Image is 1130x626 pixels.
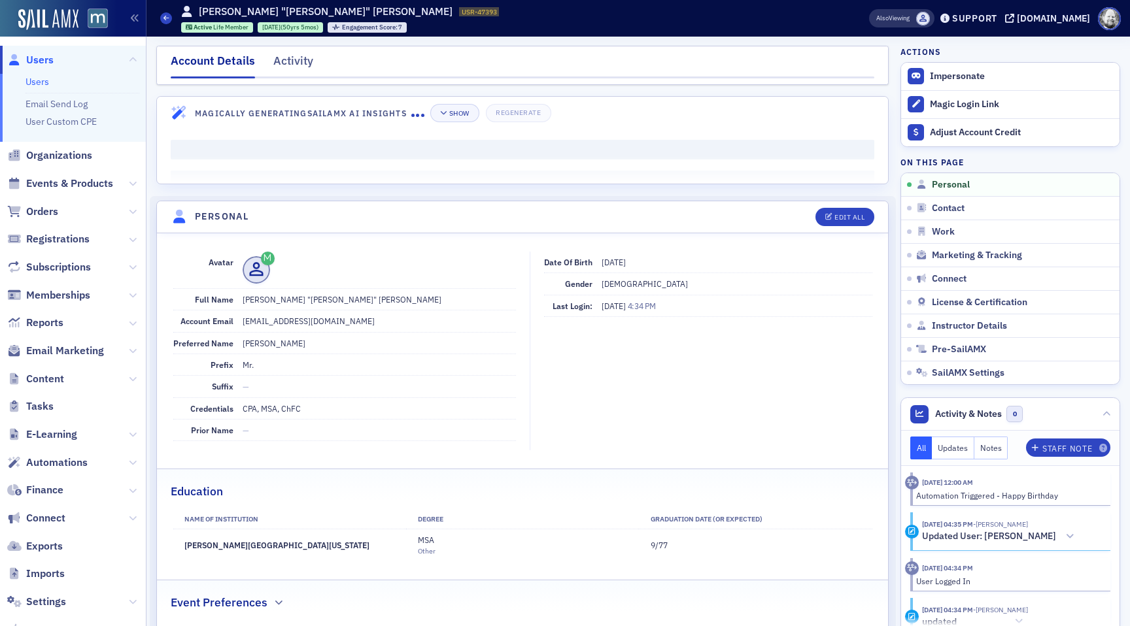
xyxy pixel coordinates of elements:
[602,273,872,294] dd: [DEMOGRAPHIC_DATA]
[7,232,90,246] a: Registrations
[26,511,65,525] span: Connect
[430,104,479,122] button: Show
[7,483,63,497] a: Finance
[905,610,919,623] div: Update
[26,288,90,303] span: Memberships
[173,338,233,348] span: Preferred Name
[243,425,249,435] span: —
[243,310,516,331] dd: [EMAIL_ADDRESS][DOMAIN_NAME]
[922,605,973,614] time: 2/7/2025 04:34 PM
[26,116,97,127] a: User Custom CPE
[243,354,516,375] dd: Mr.
[628,301,656,311] span: 4:34 PM
[26,567,65,581] span: Imports
[1042,445,1092,452] div: Staff Note
[7,205,58,219] a: Orders
[916,575,1101,587] div: User Logged In
[262,23,318,31] div: (50yrs 5mos)
[186,23,249,31] a: Active Life Member
[602,301,628,311] span: [DATE]
[7,399,54,414] a: Tasks
[195,294,233,305] span: Full Name
[910,437,933,459] button: All
[932,203,965,214] span: Contact
[932,297,1027,308] span: License & Certification
[171,483,223,500] h2: Education
[26,316,63,330] span: Reports
[7,539,63,553] a: Exports
[7,427,77,442] a: E-Learning
[930,127,1113,139] div: Adjust Account Credit
[406,529,639,561] td: MSA
[18,9,78,30] a: SailAMX
[922,563,973,572] time: 2/7/2025 04:34 PM
[553,301,592,311] span: Last Login:
[7,344,104,358] a: Email Marketing
[173,529,406,561] td: [PERSON_NAME][GEOGRAPHIC_DATA][US_STATE]
[26,483,63,497] span: Finance
[916,489,1101,501] div: Automation Triggered - Happy Birthday
[180,316,233,326] span: Account Email
[26,53,54,67] span: Users
[1017,12,1090,24] div: [DOMAIN_NAME]
[243,289,516,310] dd: [PERSON_NAME] "[PERSON_NAME]" [PERSON_NAME]
[26,148,92,163] span: Organizations
[930,99,1113,110] div: Magic Login Link
[171,52,255,78] div: Account Details
[973,519,1028,529] span: Justin Chase
[7,455,88,470] a: Automations
[190,403,233,414] span: Credentials
[26,98,88,110] a: Email Send Log
[26,260,91,274] span: Subscriptions
[935,407,1002,421] span: Activity & Notes
[834,214,865,221] div: Edit All
[7,53,54,67] a: Users
[1098,7,1121,30] span: Profile
[565,278,592,289] span: Gender
[7,176,113,191] a: Events & Products
[213,23,248,31] span: Life Member
[243,333,516,354] dd: [PERSON_NAME]
[181,22,254,33] div: Active: Active: Life Member
[7,595,66,609] a: Settings
[7,288,90,303] a: Memberships
[243,398,516,419] dd: CPA, MSA, ChFC
[1005,14,1095,23] button: [DOMAIN_NAME]
[199,5,453,19] h1: [PERSON_NAME] "[PERSON_NAME]" [PERSON_NAME]
[930,71,985,82] button: Impersonate
[544,257,592,267] span: Date of Birth
[901,118,1120,146] a: Adjust Account Credit
[932,179,970,191] span: Personal
[932,344,986,355] span: Pre-SailAMX
[212,381,233,391] span: Suffix
[815,208,874,226] button: Edit All
[26,595,66,609] span: Settings
[194,23,213,31] span: Active
[26,232,90,246] span: Registrations
[932,273,967,285] span: Connect
[900,46,941,58] h4: Actions
[905,476,919,489] div: Activity
[7,148,92,163] a: Organizations
[26,539,63,553] span: Exports
[342,23,399,31] span: Engagement Score :
[449,110,470,117] div: Show
[486,104,551,122] button: Regenerate
[171,594,267,611] h2: Event Preferences
[905,561,919,575] div: Activity
[7,511,65,525] a: Connect
[26,344,104,358] span: Email Marketing
[932,437,974,459] button: Updates
[922,530,1079,544] button: Updated User: [PERSON_NAME]
[78,8,108,31] a: View Homepage
[7,316,63,330] a: Reports
[173,510,406,529] th: Name of Institution
[900,156,1120,168] h4: On this page
[922,531,1056,542] h5: Updated User: [PERSON_NAME]
[7,372,64,386] a: Content
[932,320,1007,332] span: Instructor Details
[973,605,1028,614] span: JOE KISSELL
[26,399,54,414] span: Tasks
[88,8,108,29] img: SailAMX
[905,525,919,538] div: Activity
